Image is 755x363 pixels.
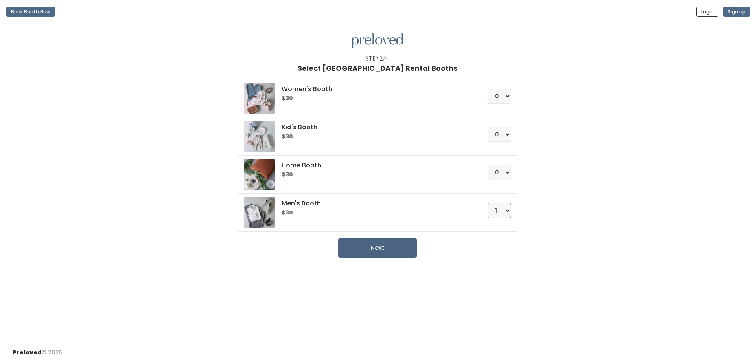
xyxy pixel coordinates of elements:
h5: Home Booth [282,162,468,169]
span: Preloved [13,348,42,356]
button: Next [338,238,417,258]
div: Step 2/4: [366,55,390,63]
button: Sign up [723,7,750,17]
h6: $30 [282,95,468,102]
h1: Select [GEOGRAPHIC_DATA] Rental Booths [298,64,457,72]
h6: $30 [282,210,468,216]
img: preloved logo [244,197,275,228]
img: preloved logo [244,121,275,152]
h5: Women's Booth [282,86,468,93]
img: preloved logo [244,159,275,190]
div: © 2025 [13,342,63,357]
a: Book Booth Now [6,3,55,20]
h5: Kid's Booth [282,124,468,131]
h5: Men's Booth [282,200,468,207]
button: Login [696,7,718,17]
img: preloved logo [244,82,275,114]
h6: $30 [282,172,468,178]
img: preloved logo [352,33,403,49]
h6: $30 [282,134,468,140]
button: Book Booth Now [6,7,55,17]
